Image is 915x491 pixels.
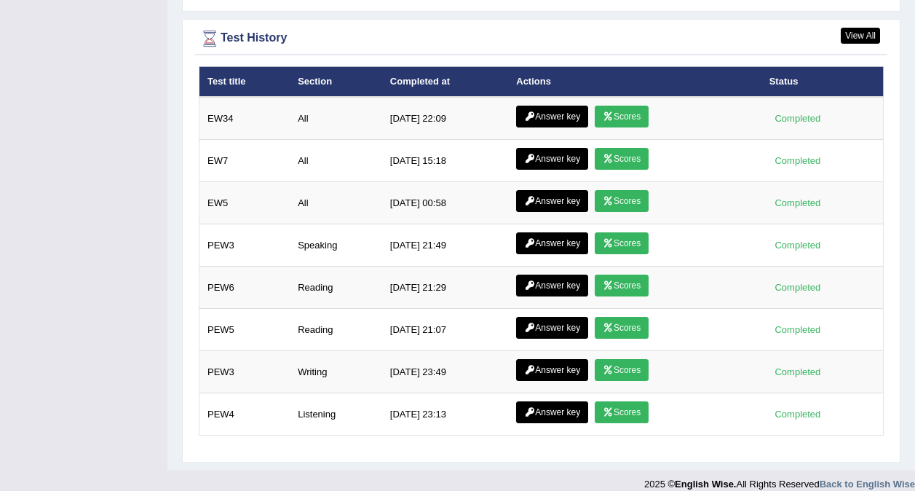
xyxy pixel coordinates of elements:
div: Completed [769,111,826,126]
td: [DATE] 21:07 [382,309,508,351]
td: [DATE] 15:18 [382,140,508,182]
a: View All [841,28,880,44]
div: Completed [769,237,826,253]
div: Test History [199,28,884,50]
strong: English Wise. [675,479,736,490]
th: Completed at [382,66,508,97]
td: EW5 [199,182,290,224]
a: Scores [595,359,649,381]
th: Section [290,66,382,97]
td: All [290,97,382,140]
a: Scores [595,317,649,339]
div: 2025 © All Rights Reserved [644,470,915,491]
th: Actions [508,66,761,97]
a: Scores [595,190,649,212]
td: Writing [290,351,382,393]
div: Completed [769,153,826,168]
a: Scores [595,275,649,296]
td: [DATE] 23:13 [382,393,508,436]
td: [DATE] 21:29 [382,267,508,309]
td: PEW4 [199,393,290,436]
td: [DATE] 00:58 [382,182,508,224]
a: Answer key [516,106,588,127]
a: Answer key [516,317,588,339]
div: Completed [769,364,826,380]
a: Scores [595,401,649,423]
a: Scores [595,232,649,254]
td: Speaking [290,224,382,267]
td: EW34 [199,97,290,140]
td: All [290,140,382,182]
div: Completed [769,322,826,337]
td: Reading [290,309,382,351]
div: Completed [769,406,826,422]
td: PEW3 [199,224,290,267]
td: [DATE] 22:09 [382,97,508,140]
a: Scores [595,148,649,170]
td: [DATE] 21:49 [382,224,508,267]
td: [DATE] 23:49 [382,351,508,393]
a: Scores [595,106,649,127]
td: All [290,182,382,224]
a: Answer key [516,232,588,254]
th: Test title [199,66,290,97]
a: Answer key [516,190,588,212]
a: Answer key [516,401,588,423]
td: Listening [290,393,382,436]
td: PEW6 [199,267,290,309]
a: Back to English Wise [820,479,915,490]
td: Reading [290,267,382,309]
div: Completed [769,195,826,211]
td: PEW3 [199,351,290,393]
td: EW7 [199,140,290,182]
a: Answer key [516,359,588,381]
td: PEW5 [199,309,290,351]
a: Answer key [516,148,588,170]
a: Answer key [516,275,588,296]
div: Completed [769,280,826,295]
th: Status [761,66,884,97]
